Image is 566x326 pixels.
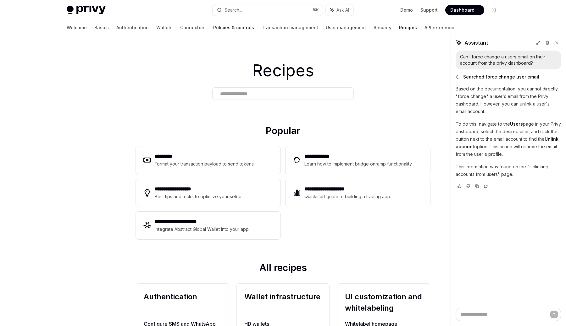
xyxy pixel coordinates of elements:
[326,20,366,35] a: User management
[116,20,149,35] a: Authentication
[155,193,243,200] div: Best tips and tricks to optimize your setup.
[399,20,417,35] a: Recipes
[136,262,430,276] h2: All recipes
[463,74,539,80] span: Searched force change user email
[262,20,318,35] a: Transaction management
[489,5,499,15] button: Toggle dark mode
[136,125,430,139] h2: Popular
[155,225,250,233] div: Integrate Abstract Global Wallet into your app.
[304,193,391,200] div: Quickstart guide to building a trading app.
[420,7,438,13] a: Support
[374,20,391,35] a: Security
[312,8,319,13] span: ⌘ K
[304,160,414,168] div: Learn how to implement bridge onramp functionality.
[425,20,454,35] a: API reference
[450,7,474,13] span: Dashboard
[67,6,106,14] img: light logo
[456,136,558,149] strong: Unlink account
[67,20,87,35] a: Welcome
[326,4,353,16] button: Ask AI
[336,7,349,13] span: Ask AI
[156,20,173,35] a: Wallets
[345,291,422,314] h2: UI customization and whitelabeling
[155,160,255,168] div: Format your transaction payload to send tokens.
[456,74,561,80] button: Searched force change user email
[213,4,323,16] button: Search...⌘K
[464,39,488,46] span: Assistant
[550,311,558,318] button: Send message
[400,7,413,13] a: Demo
[456,120,561,158] p: To do this, navigate to the page in your Privy dashboard, select the desired user, and click the ...
[180,20,206,35] a: Connectors
[144,291,221,314] h2: Authentication
[286,146,430,174] a: **** **** ***Learn how to implement bridge onramp functionality.
[456,85,561,115] p: Based on the documentation, you cannot directly "force change" a user's email from the Privy dash...
[244,291,322,314] h2: Wallet infrastructure
[445,5,484,15] a: Dashboard
[225,6,242,14] div: Search...
[460,54,557,66] div: Can I force change a users email on their account from the privy dashboard?
[213,20,254,35] a: Policies & controls
[136,146,280,174] a: **** ****Format your transaction payload to send tokens.
[510,121,523,127] strong: Users
[94,20,109,35] a: Basics
[456,163,561,178] p: This information was found on the "Unlinking accounts from users" page.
